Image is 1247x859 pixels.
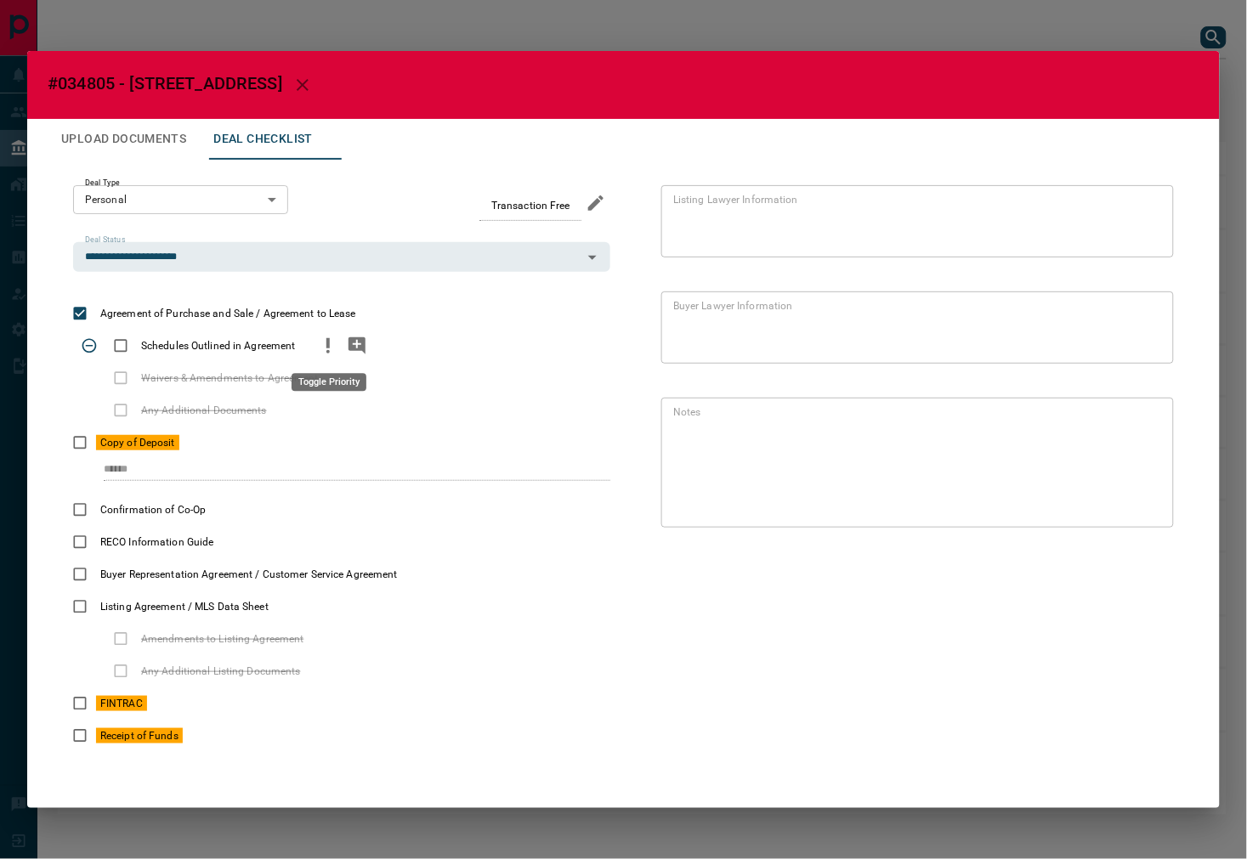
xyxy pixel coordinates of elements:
[96,306,360,321] span: Agreement of Purchase and Sale / Agreement to Lease
[96,435,179,450] span: Copy of Deposit
[314,330,343,362] button: priority
[137,370,323,386] span: Waivers & Amendments to Agreement
[96,534,218,550] span: RECO Information Guide
[96,599,273,614] span: Listing Agreement / MLS Data Sheet
[137,338,300,353] span: Schedules Outlined in Agreement
[48,119,200,160] button: Upload Documents
[48,73,282,93] span: #034805 - [STREET_ADDRESS]
[96,502,210,517] span: Confirmation of Co-Op
[85,235,125,246] label: Deal Status
[96,728,183,743] span: Receipt of Funds
[137,631,309,647] span: Amendments to Listing Agreement
[73,330,105,362] span: Toggle Applicable
[137,403,271,418] span: Any Additional Documents
[581,189,610,218] button: edit
[673,299,1155,357] textarea: text field
[85,178,120,189] label: Deal Type
[73,185,288,214] div: Personal
[673,193,1155,251] textarea: text field
[673,405,1155,521] textarea: text field
[137,664,305,679] span: Any Additional Listing Documents
[581,246,604,269] button: Open
[200,119,326,160] button: Deal Checklist
[96,567,402,582] span: Buyer Representation Agreement / Customer Service Agreement
[343,330,371,362] button: add note
[292,374,366,392] div: Toggle Priority
[104,459,575,481] input: checklist input
[96,696,147,711] span: FINTRAC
